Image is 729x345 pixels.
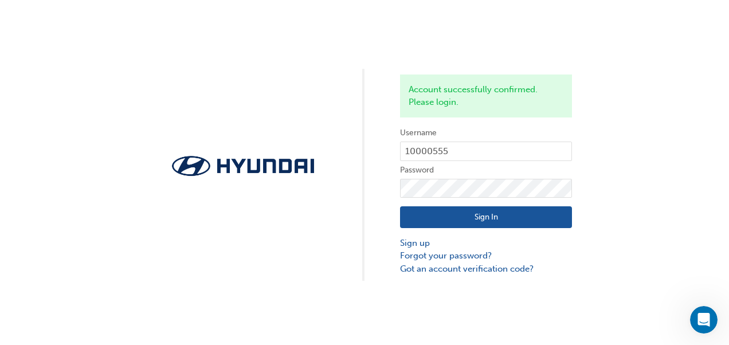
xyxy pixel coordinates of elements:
[690,306,718,334] iframe: Intercom live chat
[157,152,329,179] img: Trak
[400,206,572,228] button: Sign In
[400,237,572,250] a: Sign up
[400,249,572,262] a: Forgot your password?
[400,75,572,117] div: Account successfully confirmed. Please login.
[400,126,572,140] label: Username
[400,163,572,177] label: Password
[400,262,572,276] a: Got an account verification code?
[400,142,572,161] input: Username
